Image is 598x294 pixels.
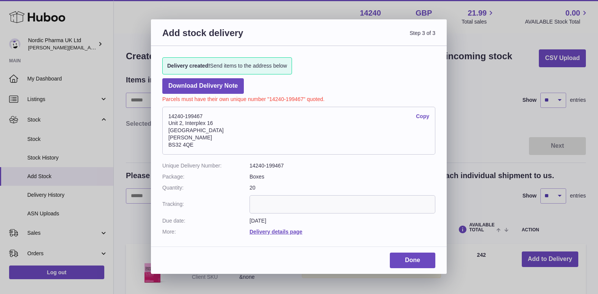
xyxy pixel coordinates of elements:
[162,162,250,169] dt: Unique Delivery Number:
[162,94,435,103] p: Parcels must have their own unique number "14240-199467" quoted.
[162,107,435,155] address: 14240-199467 Unit 2, Interplex 16 [GEOGRAPHIC_DATA] [PERSON_NAME] BS32 4QE
[162,217,250,224] dt: Due date:
[162,184,250,191] dt: Quantity:
[167,62,287,70] span: Send items to the address below
[250,184,435,191] dd: 20
[299,27,435,48] span: Step 3 of 3
[416,113,429,120] a: Copy
[250,162,435,169] dd: 14240-199467
[162,195,250,213] dt: Tracking:
[250,229,302,235] a: Delivery details page
[162,78,244,94] a: Download Delivery Note
[162,27,299,48] h3: Add stock delivery
[250,173,435,180] dd: Boxes
[390,253,435,268] a: Done
[250,217,435,224] dd: [DATE]
[162,228,250,236] dt: More:
[162,173,250,180] dt: Package:
[167,63,210,69] strong: Delivery created!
